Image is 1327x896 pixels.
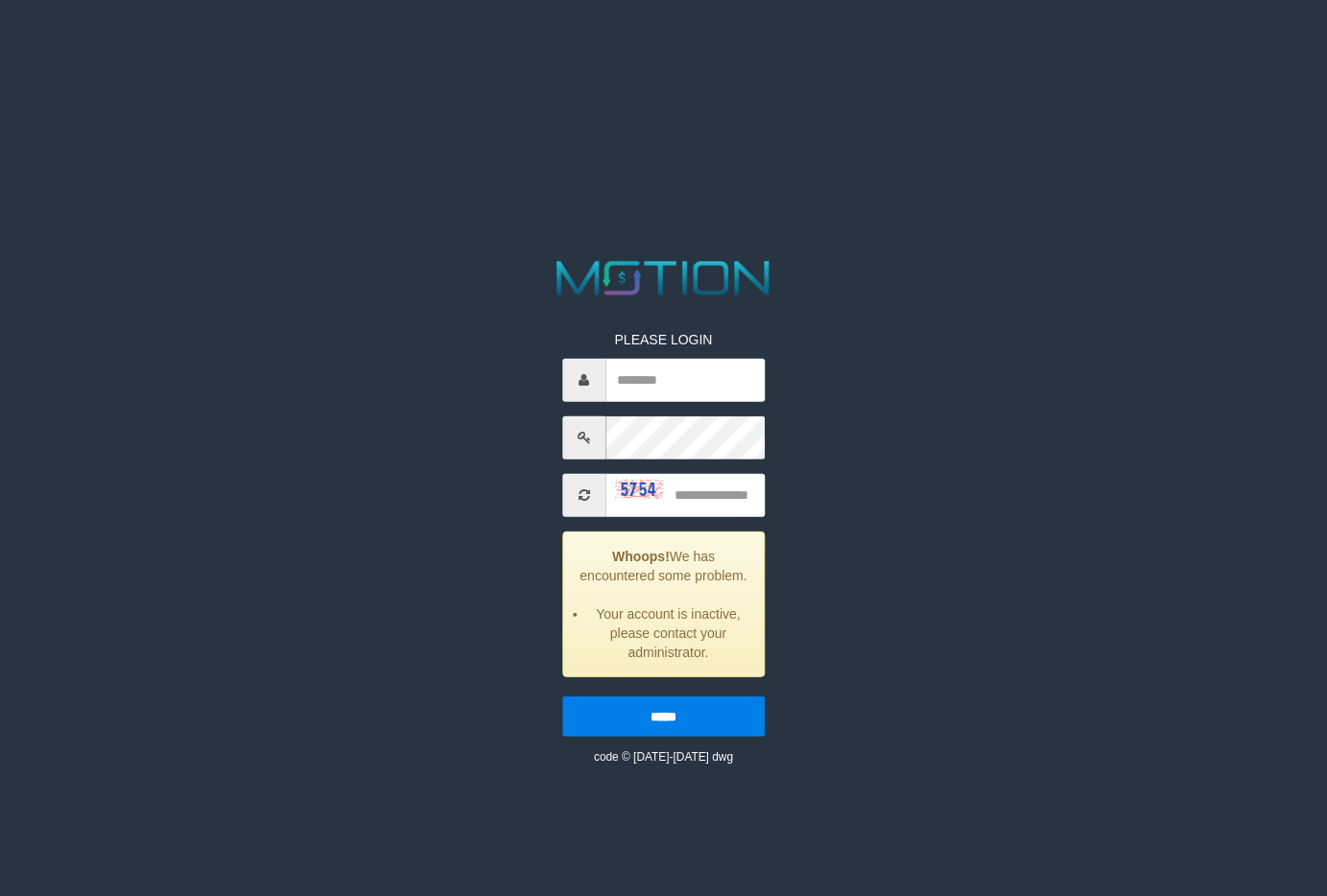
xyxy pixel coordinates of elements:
[562,531,765,677] div: We has encountered some problem.
[594,750,733,764] small: code © [DATE]-[DATE] dwg
[547,255,779,301] img: MOTION_logo.png
[587,604,749,662] li: Your account is inactive, please contact your administrator.
[615,480,663,499] img: captcha
[562,330,765,349] p: PLEASE LOGIN
[612,549,670,564] strong: Whoops!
